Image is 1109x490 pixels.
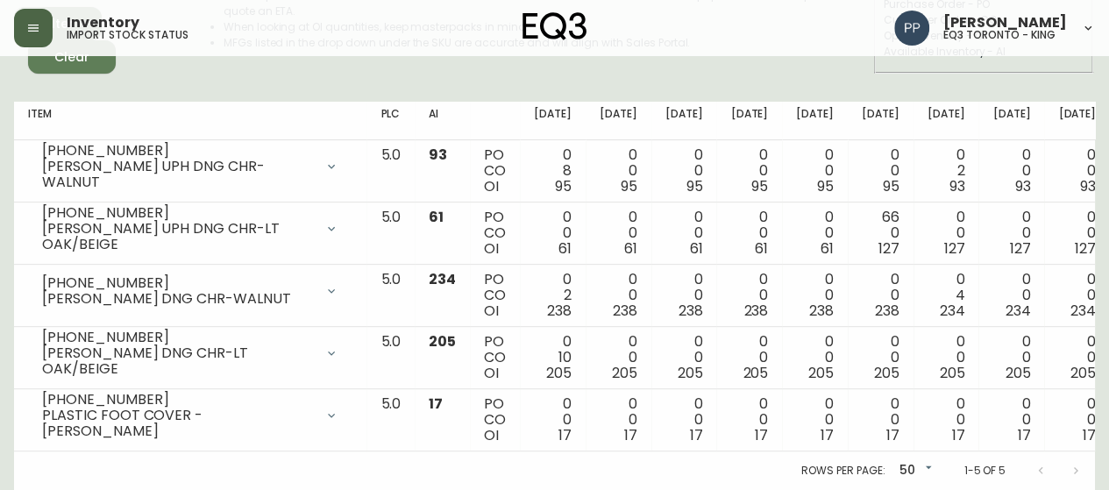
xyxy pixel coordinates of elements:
th: [DATE] [520,102,586,140]
th: AI [415,102,470,140]
span: 95 [817,176,834,196]
img: logo [523,12,587,40]
div: 0 2 [928,147,965,195]
span: 17 [1083,425,1096,445]
div: 0 0 [665,396,703,444]
span: 238 [613,301,637,321]
div: [PERSON_NAME] UPH DNG CHR-WALNUT [42,159,314,190]
span: 205 [612,363,637,383]
span: 238 [809,301,834,321]
div: 0 0 [665,272,703,319]
div: [PHONE_NUMBER] [42,143,314,159]
th: [DATE] [978,102,1044,140]
th: PLC [366,102,415,140]
div: 0 0 [992,147,1030,195]
div: 0 0 [992,396,1030,444]
span: 238 [875,301,899,321]
p: 1-5 of 5 [963,463,1006,479]
span: 61 [429,207,444,227]
div: PO CO [484,396,506,444]
span: 95 [621,176,637,196]
h5: import stock status [67,30,188,40]
th: [DATE] [651,102,717,140]
div: [PHONE_NUMBER]PLASTIC FOOT COVER - [PERSON_NAME] [28,396,352,435]
span: 205 [429,331,456,352]
div: 0 0 [1058,334,1096,381]
span: 61 [821,238,834,259]
span: 95 [686,176,703,196]
span: 17 [429,394,443,414]
div: 0 0 [992,209,1030,257]
td: 5.0 [366,389,415,451]
span: 17 [952,425,965,445]
div: 0 0 [730,147,768,195]
span: 234 [1070,301,1096,321]
span: 93 [1014,176,1030,196]
span: OI [484,363,499,383]
span: 95 [883,176,899,196]
span: 127 [878,238,899,259]
span: 93 [1080,176,1096,196]
span: 238 [679,301,703,321]
span: 17 [1017,425,1030,445]
td: 5.0 [366,265,415,327]
button: Clear [28,40,116,74]
th: [DATE] [914,102,979,140]
span: OI [484,176,499,196]
span: Inventory [67,16,139,30]
div: 0 0 [600,209,637,257]
div: 0 10 [534,334,572,381]
span: 61 [755,238,768,259]
div: 0 0 [665,209,703,257]
div: 0 0 [665,334,703,381]
div: [PHONE_NUMBER][PERSON_NAME] UPH DNG CHR-LT OAK/BEIGE [28,209,352,248]
div: 0 0 [928,334,965,381]
span: 205 [743,363,768,383]
span: [PERSON_NAME] [943,16,1067,30]
div: 0 2 [534,272,572,319]
span: 127 [944,238,965,259]
span: 205 [678,363,703,383]
td: 5.0 [366,202,415,265]
div: 0 0 [1058,272,1096,319]
div: 0 0 [534,396,572,444]
span: 205 [940,363,965,383]
div: 0 0 [928,209,965,257]
div: 0 0 [862,334,899,381]
th: [DATE] [782,102,848,140]
div: [PHONE_NUMBER] [42,275,314,291]
div: 0 0 [600,147,637,195]
div: 0 0 [862,147,899,195]
div: [PERSON_NAME] UPH DNG CHR-LT OAK/BEIGE [42,221,314,252]
span: 17 [821,425,834,445]
div: 0 0 [730,272,768,319]
span: 17 [690,425,703,445]
span: 234 [1005,301,1030,321]
span: 17 [886,425,899,445]
div: PO CO [484,209,506,257]
span: OI [484,238,499,259]
span: 127 [1009,238,1030,259]
div: [PHONE_NUMBER] [42,330,314,345]
td: 5.0 [366,327,415,389]
div: 0 0 [665,147,703,195]
div: 0 0 [600,334,637,381]
span: 205 [546,363,572,383]
div: 0 0 [1058,147,1096,195]
span: 205 [874,363,899,383]
div: 0 0 [796,147,834,195]
div: 0 0 [1058,209,1096,257]
div: PO CO [484,147,506,195]
div: 0 0 [534,209,572,257]
img: 93ed64739deb6bac3372f15ae91c6632 [894,11,929,46]
span: 234 [429,269,456,289]
div: 0 0 [992,272,1030,319]
td: 5.0 [366,140,415,202]
span: 205 [1005,363,1030,383]
div: [PHONE_NUMBER][PERSON_NAME] UPH DNG CHR-WALNUT [28,147,352,186]
span: OI [484,425,499,445]
span: 205 [808,363,834,383]
div: 0 0 [1058,396,1096,444]
div: 0 0 [928,396,965,444]
span: 238 [547,301,572,321]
